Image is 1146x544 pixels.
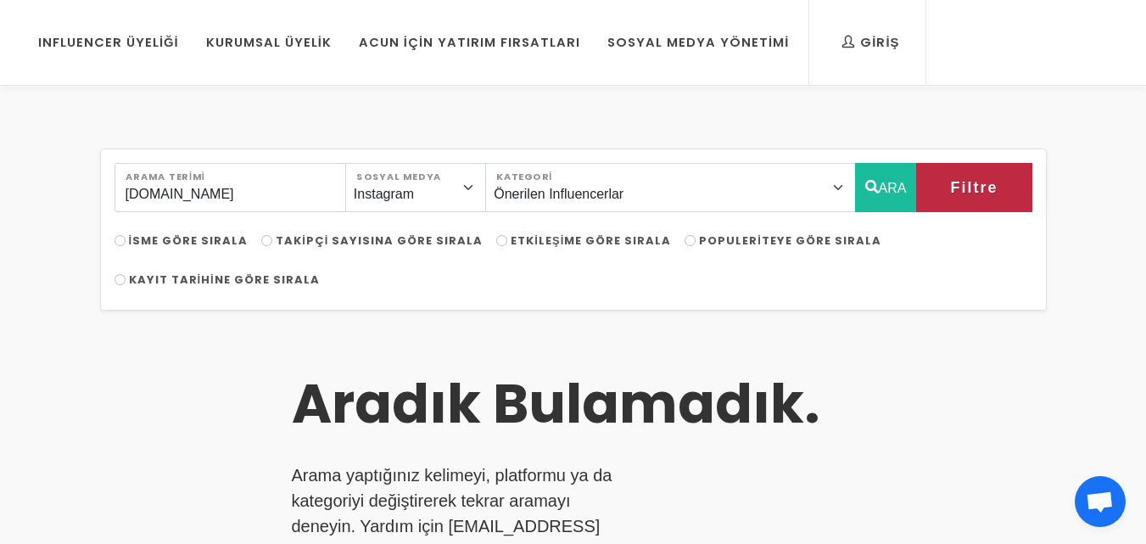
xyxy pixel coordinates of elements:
[699,233,881,249] span: Populeriteye Göre Sırala
[206,33,332,52] div: Kurumsal Üyelik
[496,235,507,246] input: Etkileşime Göre Sırala
[841,33,899,52] div: Giriş
[916,163,1031,212] button: Filtre
[38,33,179,52] div: Influencer Üyeliği
[685,235,696,246] input: Populeriteye Göre Sırala
[115,274,126,285] input: Kayıt Tarihine Göre Sırala
[855,163,917,212] button: ARA
[261,235,272,246] input: Takipçi Sayısına Göre Sırala
[950,173,998,202] span: Filtre
[129,272,320,288] span: Kayıt Tarihine Göre Sırala
[115,163,346,212] input: Search..
[115,235,126,246] input: İsme Göre Sırala
[129,233,249,249] span: İsme Göre Sırala
[1075,476,1126,527] div: Açık sohbet
[292,372,868,437] h3: Aradık Bulamadık.
[511,233,671,249] span: Etkileşime Göre Sırala
[607,33,789,52] div: Sosyal Medya Yönetimi
[359,33,580,52] div: Acun İçin Yatırım Fırsatları
[276,233,483,249] span: Takipçi Sayısına Göre Sırala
